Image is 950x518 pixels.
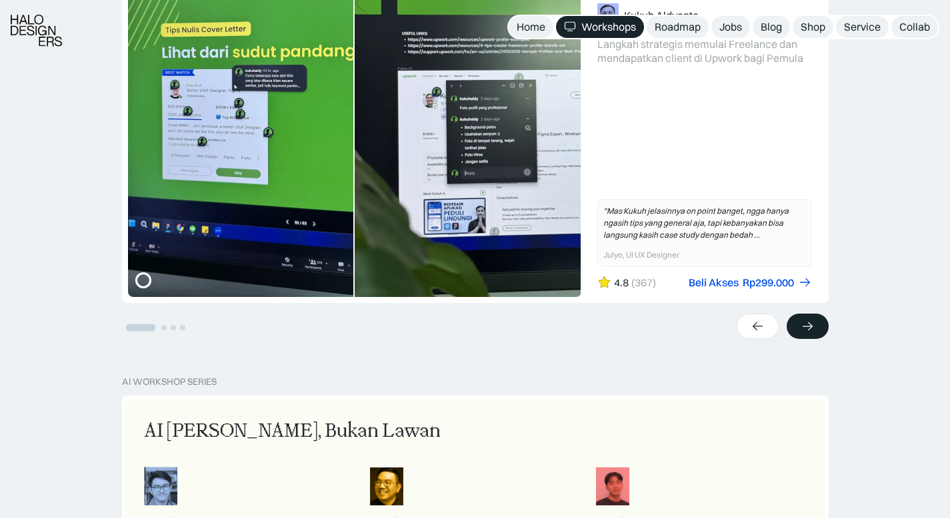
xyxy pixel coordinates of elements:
[711,16,750,38] a: Jobs
[844,20,881,34] div: Service
[581,20,636,34] div: Workshops
[891,16,938,38] a: Collab
[509,16,553,38] a: Home
[122,321,187,332] ul: Select a slide to show
[793,16,833,38] a: Shop
[614,276,629,290] div: 4.8
[180,325,185,330] button: Go to slide 4
[122,376,217,388] div: AI Workshop Series
[689,276,812,290] a: Beli AksesRp299.000
[517,20,545,34] div: Home
[171,325,176,330] button: Go to slide 3
[144,417,441,445] div: AI [PERSON_NAME], Bukan Lawan
[761,20,782,34] div: Blog
[647,16,709,38] a: Roadmap
[556,16,644,38] a: Workshops
[719,20,742,34] div: Jobs
[753,16,790,38] a: Blog
[125,324,155,332] button: Go to slide 1
[655,20,701,34] div: Roadmap
[161,325,167,330] button: Go to slide 2
[801,20,825,34] div: Shop
[899,20,930,34] div: Collab
[631,276,656,290] div: (367)
[836,16,889,38] a: Service
[743,276,794,290] div: Rp299.000
[689,276,739,290] div: Beli Akses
